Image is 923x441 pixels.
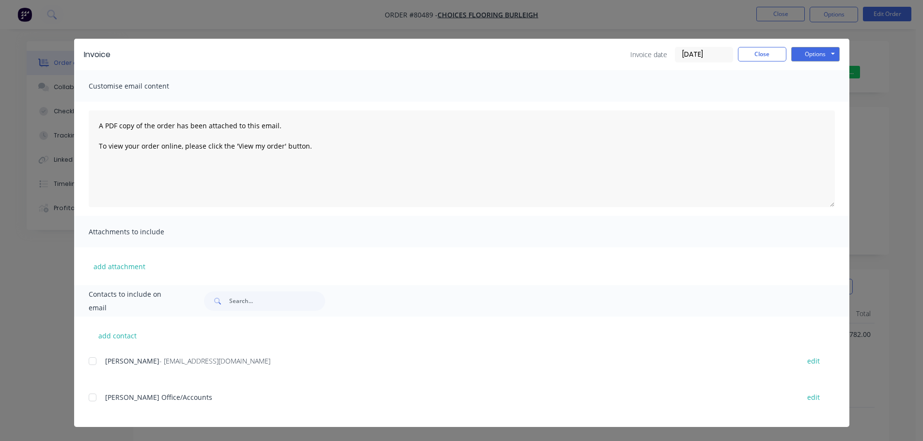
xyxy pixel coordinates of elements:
[630,49,667,60] span: Invoice date
[89,79,195,93] span: Customise email content
[801,354,826,367] button: edit
[801,391,826,404] button: edit
[89,328,147,343] button: add contact
[84,49,110,61] div: Invoice
[89,225,195,239] span: Attachments to include
[159,356,270,365] span: - [EMAIL_ADDRESS][DOMAIN_NAME]
[89,110,835,207] textarea: A PDF copy of the order has been attached to this email. To view your order online, please click ...
[89,259,150,274] button: add attachment
[89,288,180,315] span: Contacts to include on email
[791,47,840,61] button: Options
[105,356,159,365] span: [PERSON_NAME]
[229,291,325,311] input: Search...
[738,47,786,61] button: Close
[105,393,212,402] span: [PERSON_NAME] Office/Accounts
